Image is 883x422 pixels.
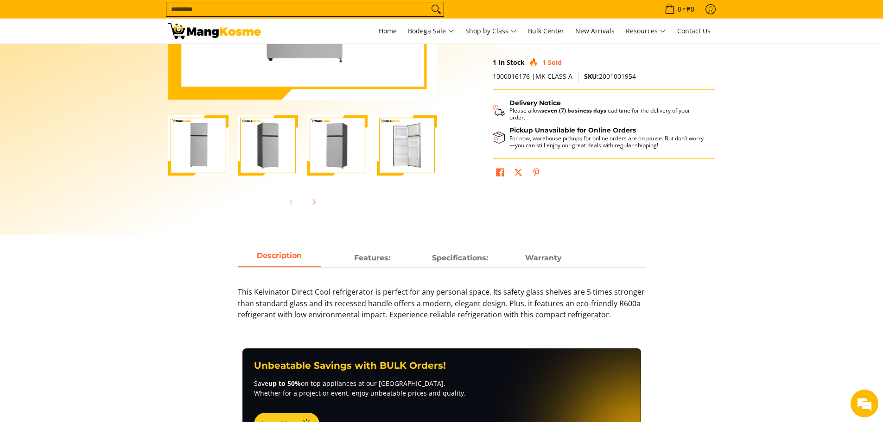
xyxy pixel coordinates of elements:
[238,267,646,330] div: Description
[509,107,706,121] p: Please allow lead time for the delivery of your order.
[238,115,298,176] img: Kelvinator 7.3 Cu.Ft. Direct Cool KLC Manual Defrost Standard Refrigerator (Silver) (Class A)-2
[152,5,174,27] div: Minimize live chat window
[523,19,569,44] a: Bulk Center
[168,23,261,39] img: Kelvinator 7.3 Cu.Ft. Direct Cool KLC Manual Defrost Standard Refriger | Mang Kosme
[621,19,671,44] a: Resources
[530,166,543,182] a: Pin on Pinterest
[541,107,606,114] strong: seven (7) business days
[509,135,706,149] p: For now, warehouse pickups for online orders are on pause. But don’t worry—you can still enjoy ou...
[168,115,229,176] img: Kelvinator 7.3 Cu.Ft. Direct Cool KLC Manual Defrost Standard Refrigerator (Silver) (Class A)-1
[408,25,454,37] span: Bodega Sale
[379,26,397,35] span: Home
[238,286,646,330] p: This Kelvinator Direct Cool refrigerator is perfect for any personal space. Its safety glass shel...
[528,26,564,35] span: Bulk Center
[676,6,683,13] span: 0
[509,99,561,107] strong: Delivery Notice
[493,72,572,81] span: 1000016176 |MK CLASS A
[48,52,156,64] div: Chat with us now
[304,192,324,212] button: Next
[685,6,696,13] span: ₱0
[575,26,615,35] span: New Arrivals
[270,19,715,44] nav: Main Menu
[461,19,521,44] a: Shop by Class
[584,72,636,81] span: 2001001954
[502,250,585,267] a: Description 3
[5,253,177,285] textarea: Type your message and hit 'Enter'
[419,250,502,267] a: Description 2
[54,117,128,210] span: We're online!
[432,253,488,262] strong: Specifications:
[429,2,444,16] button: Search
[626,25,666,37] span: Resources
[509,126,636,134] strong: Pickup Unavailable for Online Orders
[673,19,715,44] a: Contact Us
[374,19,401,44] a: Home
[493,99,706,121] button: Shipping & Delivery
[354,253,390,262] strong: Features:
[498,58,525,67] span: In Stock
[662,4,697,14] span: •
[677,26,711,35] span: Contact Us
[254,378,629,398] p: Save on top appliances at our [GEOGRAPHIC_DATA]. Whether for a project or event, enjoy unbeatable...
[254,360,629,372] h3: Unbeatable Savings with BULK Orders!
[403,19,459,44] a: Bodega Sale
[268,379,301,388] strong: up to 50%
[377,115,437,176] img: Kelvinator 7.3 Cu.Ft. Direct Cool KLC Manual Defrost Standard Refrigerator (Silver) (Class A)-4
[525,253,562,262] strong: Warranty
[238,250,321,266] span: Description
[493,58,496,67] span: 1
[307,115,368,176] img: Kelvinator 7.3 Cu.Ft. Direct Cool KLC Manual Defrost Standard Refrigerator (Silver) (Class A)-3
[238,250,321,267] a: Description
[571,19,619,44] a: New Arrivals
[548,58,562,67] span: Sold
[330,250,414,267] a: Description 1
[494,166,507,182] a: Share on Facebook
[584,72,599,81] span: SKU:
[465,25,517,37] span: Shop by Class
[512,166,525,182] a: Post on X
[542,58,546,67] span: 1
